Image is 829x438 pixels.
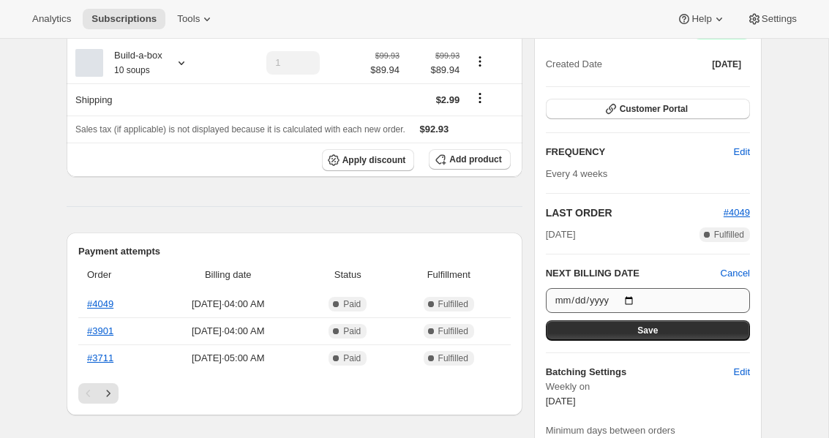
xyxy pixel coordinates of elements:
h2: Payment attempts [78,244,511,259]
a: #3711 [87,352,113,363]
span: Customer Portal [620,103,688,115]
span: $2.99 [436,94,460,105]
button: Cancel [721,266,750,281]
button: Product actions [468,53,492,69]
span: Edit [734,145,750,159]
span: Apply discount [342,154,406,166]
span: [DATE] · 04:00 AM [157,324,300,339]
span: Save [637,325,658,336]
button: Settings [738,9,806,29]
th: Shipping [67,83,225,116]
span: Fulfillment [396,268,502,282]
span: Paid [343,298,361,310]
span: $89.94 [408,63,459,78]
span: Paid [343,352,361,364]
h2: FREQUENCY [546,145,734,159]
small: 10 soups [114,65,150,75]
span: Add product [449,154,501,165]
span: Fulfilled [438,352,468,364]
a: #4049 [724,207,750,218]
button: Next [98,383,119,404]
button: Analytics [23,9,80,29]
button: [DATE] [703,54,750,75]
span: [DATE] [546,396,576,407]
nav: Pagination [78,383,511,404]
span: [DATE] [712,58,741,70]
span: Fulfilled [438,298,468,310]
button: Tools [168,9,223,29]
span: Edit [734,365,750,380]
h6: Batching Settings [546,365,734,380]
button: Add product [429,149,510,170]
h2: LAST ORDER [546,205,724,220]
a: #4049 [87,298,113,309]
span: Paid [343,325,361,337]
span: Billing date [157,268,300,282]
button: Subscriptions [83,9,165,29]
span: Fulfilled [714,229,744,241]
span: Analytics [32,13,71,25]
span: Sales tax (if applicable) is not displayed because it is calculated with each new order. [75,124,405,135]
button: Edit [725,360,759,384]
span: [DATE] · 05:00 AM [157,351,300,366]
button: #4049 [724,205,750,220]
button: Edit [725,140,759,164]
span: Created Date [546,57,602,72]
span: Status [309,268,387,282]
a: #3901 [87,325,113,336]
span: Subscriptions [91,13,157,25]
span: Every 4 weeks [546,168,608,179]
span: Minimum days between orders [546,423,750,438]
th: Order [78,259,152,291]
button: Save [546,320,750,341]
span: $89.94 [370,63,400,78]
small: $99.93 [435,51,459,60]
span: Fulfilled [438,325,468,337]
span: [DATE] [546,227,576,242]
span: $92.93 [420,124,449,135]
button: Help [668,9,735,29]
button: Customer Portal [546,99,750,119]
span: Weekly on [546,380,750,394]
span: [DATE] · 04:00 AM [157,297,300,311]
div: Build-a-box [103,48,162,78]
h2: NEXT BILLING DATE [546,266,721,281]
span: Settings [762,13,797,25]
span: Tools [177,13,200,25]
small: $99.93 [375,51,400,60]
button: Apply discount [322,149,415,171]
button: Shipping actions [468,90,492,106]
span: Help [691,13,711,25]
